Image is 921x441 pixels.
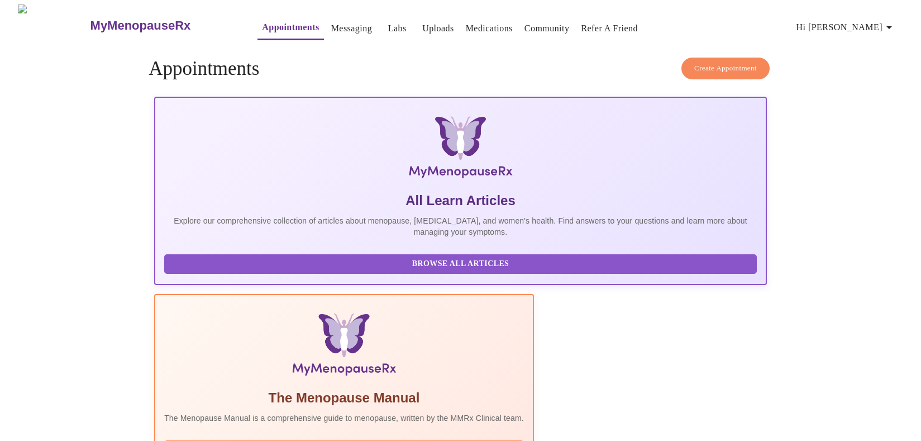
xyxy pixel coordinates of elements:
[164,215,757,238] p: Explore our comprehensive collection of articles about menopause, [MEDICAL_DATA], and women's hea...
[524,21,570,36] a: Community
[422,21,454,36] a: Uploads
[164,254,757,274] button: Browse All Articles
[520,17,574,40] button: Community
[164,412,524,424] p: The Menopause Manual is a comprehensive guide to menopause, written by the MMRx Clinical team.
[164,258,760,268] a: Browse All Articles
[149,58,772,80] h4: Appointments
[379,17,415,40] button: Labs
[388,21,407,36] a: Labs
[221,313,466,380] img: Menopause Manual
[681,58,770,79] button: Create Appointment
[461,17,517,40] button: Medications
[418,17,459,40] button: Uploads
[576,17,642,40] button: Refer a Friend
[90,18,191,33] h3: MyMenopauseRx
[89,6,235,45] a: MyMenopauseRx
[18,4,89,46] img: MyMenopauseRx Logo
[175,257,746,271] span: Browse All Articles
[466,21,513,36] a: Medications
[257,16,323,40] button: Appointments
[164,389,524,407] h5: The Menopause Manual
[331,21,372,36] a: Messaging
[694,62,757,75] span: Create Appointment
[262,20,319,35] a: Appointments
[327,17,376,40] button: Messaging
[796,20,896,35] span: Hi [PERSON_NAME]
[164,192,757,210] h5: All Learn Articles
[792,16,900,39] button: Hi [PERSON_NAME]
[581,21,638,36] a: Refer a Friend
[256,116,665,183] img: MyMenopauseRx Logo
